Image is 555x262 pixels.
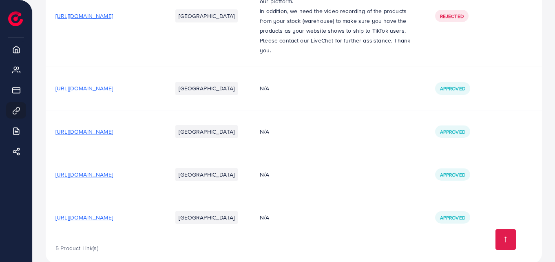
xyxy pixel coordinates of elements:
li: [GEOGRAPHIC_DATA] [175,9,238,22]
p: Please contact our LiveChat for further assistance. Thank you. [260,36,416,55]
span: Approved [440,214,465,221]
li: [GEOGRAPHIC_DATA] [175,211,238,224]
span: Approved [440,85,465,92]
li: [GEOGRAPHIC_DATA] [175,82,238,95]
span: Rejected [440,13,464,20]
span: [URL][DOMAIN_NAME] [55,84,113,92]
span: N/A [260,170,269,179]
span: [URL][DOMAIN_NAME] [55,170,113,179]
p: In addition, we need the video recording of the products from your stock (warehouse) to make sure... [260,6,416,36]
span: N/A [260,128,269,136]
span: 5 Product Link(s) [55,244,98,252]
span: [URL][DOMAIN_NAME] [55,12,113,20]
img: logo [8,11,23,26]
span: [URL][DOMAIN_NAME] [55,213,113,222]
span: [URL][DOMAIN_NAME] [55,128,113,136]
span: Approved [440,171,465,178]
li: [GEOGRAPHIC_DATA] [175,168,238,181]
iframe: Chat [520,225,549,256]
li: [GEOGRAPHIC_DATA] [175,125,238,138]
span: N/A [260,84,269,92]
span: Approved [440,128,465,135]
span: N/A [260,213,269,222]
